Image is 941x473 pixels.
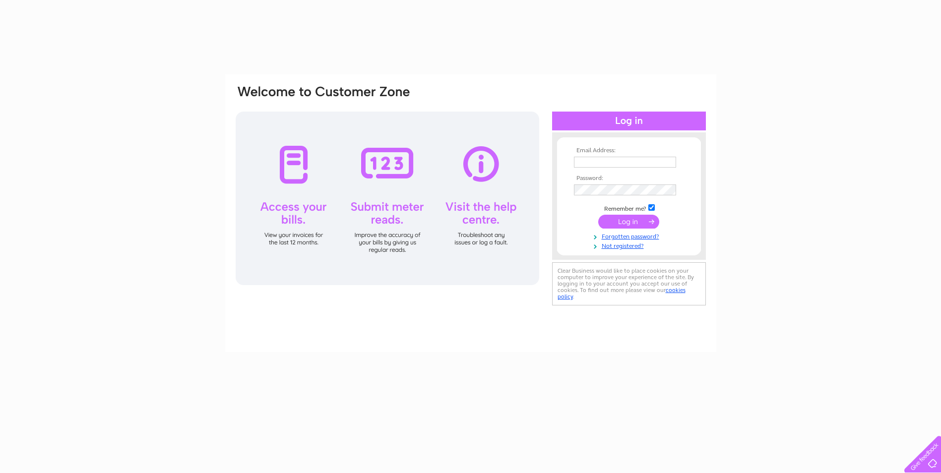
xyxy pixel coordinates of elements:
[558,287,686,300] a: cookies policy
[552,262,706,305] div: Clear Business would like to place cookies on your computer to improve your experience of the sit...
[598,215,659,229] input: Submit
[571,147,687,154] th: Email Address:
[574,231,687,240] a: Forgotten password?
[574,240,687,250] a: Not registered?
[571,175,687,182] th: Password:
[571,203,687,213] td: Remember me?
